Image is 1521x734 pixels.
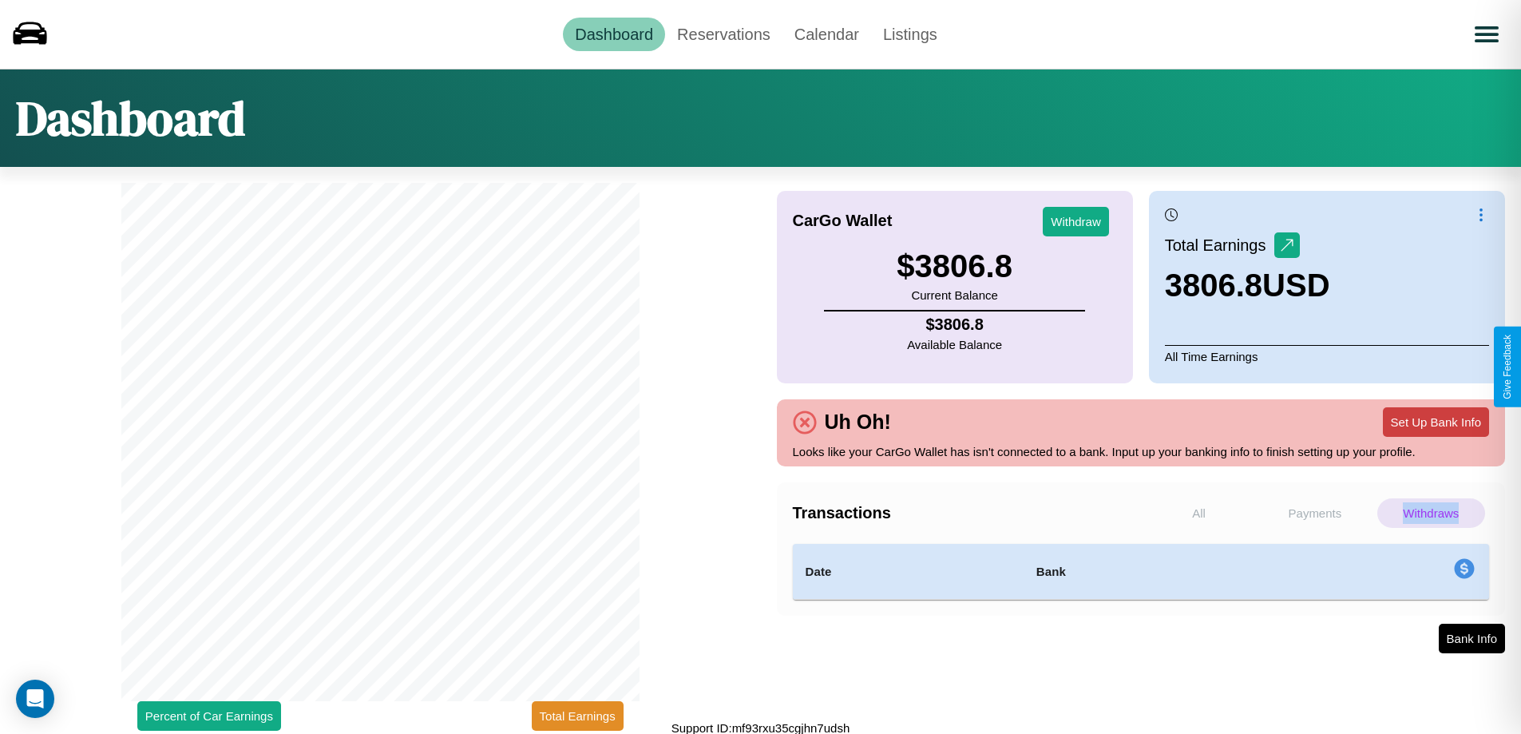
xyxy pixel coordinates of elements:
[563,18,665,51] a: Dashboard
[871,18,949,51] a: Listings
[907,334,1002,355] p: Available Balance
[782,18,871,51] a: Calendar
[907,315,1002,334] h4: $ 3806.8
[793,504,1141,522] h4: Transactions
[793,212,893,230] h4: CarGo Wallet
[1377,498,1485,528] p: Withdraws
[665,18,782,51] a: Reservations
[1165,231,1274,260] p: Total Earnings
[1165,345,1489,367] p: All Time Earnings
[1165,268,1330,304] h3: 3806.8 USD
[1502,335,1513,399] div: Give Feedback
[1439,624,1505,653] button: Bank Info
[1383,407,1489,437] button: Set Up Bank Info
[1145,498,1253,528] p: All
[16,85,245,151] h1: Dashboard
[1261,498,1369,528] p: Payments
[137,701,281,731] button: Percent of Car Earnings
[793,441,1490,462] p: Looks like your CarGo Wallet has isn't connected to a bank. Input up your banking info to finish ...
[16,680,54,718] div: Open Intercom Messenger
[532,701,624,731] button: Total Earnings
[1464,12,1509,57] button: Open menu
[897,248,1012,284] h3: $ 3806.8
[806,562,1011,581] h4: Date
[1036,562,1257,581] h4: Bank
[1043,207,1109,236] button: Withdraw
[793,544,1490,600] table: simple table
[897,284,1012,306] p: Current Balance
[817,411,899,434] h4: Uh Oh!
